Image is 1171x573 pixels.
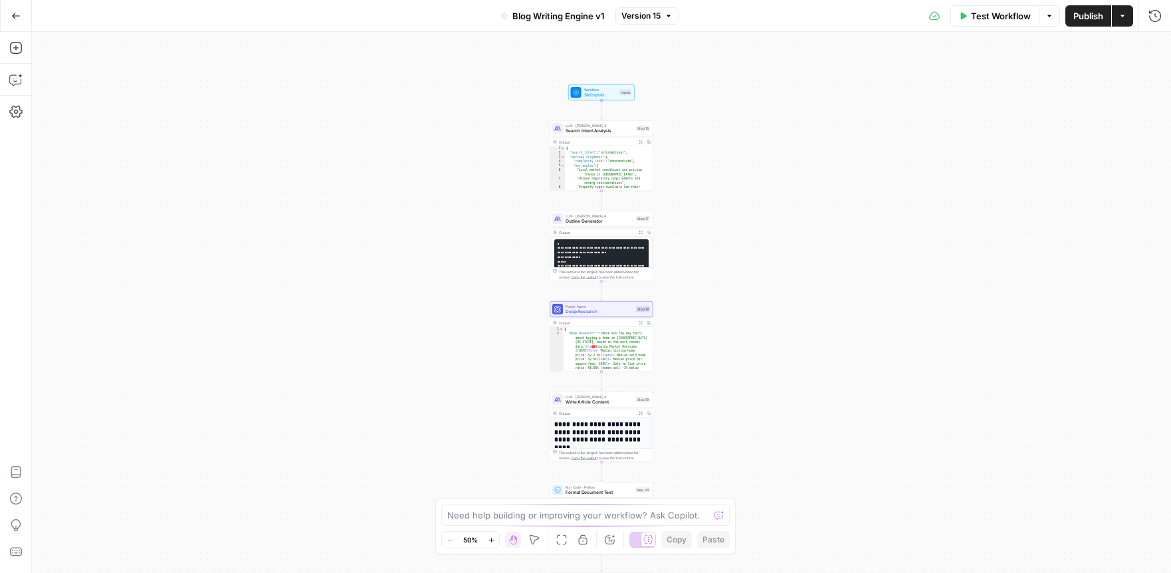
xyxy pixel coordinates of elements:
[550,177,565,185] div: 7
[560,327,564,332] span: Toggle code folding, rows 1 through 3
[601,100,603,120] g: Edge from start to step_16
[550,146,565,151] div: 1
[636,306,650,312] div: Step 18
[566,489,633,496] span: Format Document Text
[550,160,565,164] div: 4
[621,10,661,22] span: Version 15
[559,450,650,461] div: This output is too large & has been abbreviated for review. to view the full content.
[572,456,597,460] span: Copy the output
[601,281,603,300] g: Edge from step_17 to step_18
[971,9,1031,23] span: Test Workflow
[559,269,650,280] div: This output is too large & has been abbreviated for review. to view the full content.
[636,397,650,403] div: Step 19
[566,218,633,225] span: Outline Generator
[492,5,613,27] button: Blog Writing Engine v1
[566,485,633,490] span: Run Code · Python
[561,155,565,160] span: Toggle code folding, rows 3 through 13
[667,534,687,546] span: Copy
[1065,5,1111,27] button: Publish
[561,164,565,168] span: Toggle code folding, rows 5 through 12
[702,534,724,546] span: Paste
[601,372,603,391] g: Edge from step_18 to step_19
[615,7,679,25] button: Version 15
[584,92,617,98] span: Set Inputs
[550,185,565,194] div: 8
[584,87,617,92] span: Workflow
[635,487,651,493] div: Step 24
[550,327,564,332] div: 1
[601,552,603,572] g: Edge from step_24 to step_23
[559,320,635,326] div: Output
[550,151,565,156] div: 2
[566,213,633,219] span: LLM · [PERSON_NAME] 4
[636,126,650,132] div: Step 16
[661,531,692,548] button: Copy
[550,168,565,177] div: 6
[550,120,653,191] div: LLM · [PERSON_NAME] 4Search Intent AnalysisStep 16Output{ "search_intent":"informational", "perso...
[619,90,632,96] div: Inputs
[550,164,565,168] div: 5
[550,301,653,372] div: Power AgentDeep ResearchStep 18Output{ "Deep Research":"\nHere are the key facts about buying a h...
[550,155,565,160] div: 3
[601,191,603,210] g: Edge from step_16 to step_17
[572,275,597,279] span: Copy the output
[566,123,633,128] span: LLM · [PERSON_NAME] 4
[559,140,635,145] div: Output
[636,216,650,222] div: Step 17
[550,84,653,100] div: WorkflowSet InputsInputs
[566,304,633,309] span: Power Agent
[566,128,633,134] span: Search Intent Analysis
[463,534,478,545] span: 50%
[561,146,565,151] span: Toggle code folding, rows 1 through 24
[601,462,603,481] g: Edge from step_19 to step_24
[697,531,730,548] button: Paste
[559,230,635,235] div: Output
[559,411,635,416] div: Output
[1073,9,1103,23] span: Publish
[566,394,633,400] span: LLM · [PERSON_NAME] 4
[566,308,633,315] span: Deep Research
[566,399,633,405] span: Write Article Content
[950,5,1039,27] button: Test Workflow
[512,9,605,23] span: Blog Writing Engine v1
